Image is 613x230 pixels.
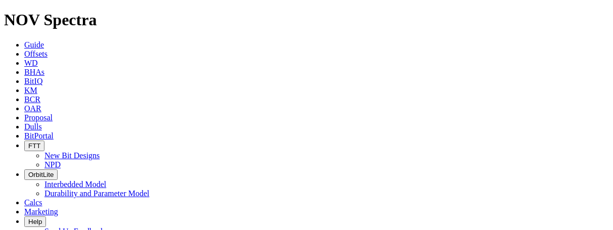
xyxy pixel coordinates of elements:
[4,11,609,29] h1: NOV Spectra
[24,104,41,113] a: OAR
[24,50,48,58] a: Offsets
[24,141,44,151] button: FTT
[24,169,58,180] button: OrbitLite
[24,216,46,227] button: Help
[44,189,150,198] a: Durability and Parameter Model
[44,180,106,189] a: Interbedded Model
[24,86,37,95] a: KM
[24,122,42,131] a: Dulls
[44,160,61,169] a: NPD
[24,113,53,122] a: Proposal
[28,142,40,150] span: FTT
[28,171,54,178] span: OrbitLite
[24,59,38,67] a: WD
[44,151,100,160] a: New Bit Designs
[28,218,42,225] span: Help
[24,131,54,140] a: BitPortal
[24,40,44,49] a: Guide
[24,95,40,104] a: BCR
[24,68,44,76] a: BHAs
[24,198,42,207] a: Calcs
[24,77,42,85] a: BitIQ
[24,207,58,216] a: Marketing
